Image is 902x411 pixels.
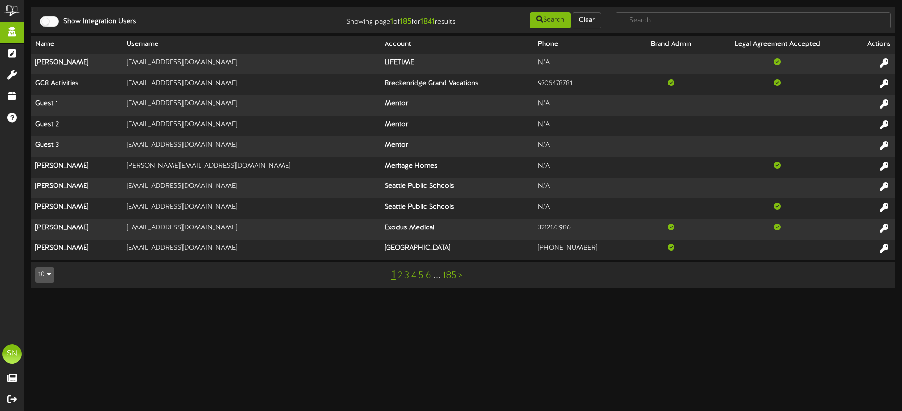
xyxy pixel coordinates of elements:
td: N/A [534,136,635,157]
th: Account [381,36,534,54]
td: 9705478781 [534,74,635,95]
th: [PERSON_NAME] [31,157,123,178]
th: Legal Agreement Accepted [707,36,847,54]
a: 5 [418,270,424,281]
th: [GEOGRAPHIC_DATA] [381,240,534,260]
th: Actions [847,36,895,54]
td: [EMAIL_ADDRESS][DOMAIN_NAME] [123,219,381,240]
td: [EMAIL_ADDRESS][DOMAIN_NAME] [123,54,381,74]
td: 3212173986 [534,219,635,240]
th: Guest 3 [31,136,123,157]
strong: 1841 [420,17,435,26]
th: Meritage Homes [381,157,534,178]
strong: 185 [400,17,412,26]
a: 185 [443,270,457,281]
th: Brand Admin [635,36,707,54]
td: N/A [534,95,635,116]
td: [EMAIL_ADDRESS][DOMAIN_NAME] [123,198,381,219]
td: N/A [534,54,635,74]
th: [PERSON_NAME] [31,240,123,260]
th: LIFETIME [381,54,534,74]
a: 4 [411,270,416,281]
td: [PHONE_NUMBER] [534,240,635,260]
a: 6 [426,270,431,281]
th: GC8 Activities [31,74,123,95]
td: [EMAIL_ADDRESS][DOMAIN_NAME] [123,240,381,260]
div: SN [2,344,22,364]
td: [EMAIL_ADDRESS][DOMAIN_NAME] [123,116,381,137]
th: Breckenridge Grand Vacations [381,74,534,95]
th: Exodus Medical [381,219,534,240]
th: Phone [534,36,635,54]
td: N/A [534,116,635,137]
input: -- Search -- [616,12,891,28]
td: [EMAIL_ADDRESS][DOMAIN_NAME] [123,74,381,95]
td: [EMAIL_ADDRESS][DOMAIN_NAME] [123,95,381,116]
th: Name [31,36,123,54]
td: N/A [534,198,635,219]
a: 1 [391,269,396,282]
th: Mentor [381,136,534,157]
th: Mentor [381,116,534,137]
td: [EMAIL_ADDRESS][DOMAIN_NAME] [123,178,381,198]
td: N/A [534,157,635,178]
th: Mentor [381,95,534,116]
a: 2 [398,270,402,281]
th: Seattle Public Schools [381,178,534,198]
div: Showing page of for results [318,11,463,28]
a: ... [433,270,441,281]
label: Show Integration Users [56,17,136,27]
a: 3 [404,270,409,281]
button: Search [530,12,571,28]
button: Clear [573,12,601,28]
th: Guest 1 [31,95,123,116]
td: [EMAIL_ADDRESS][DOMAIN_NAME] [123,136,381,157]
th: Username [123,36,381,54]
a: > [458,270,462,281]
th: [PERSON_NAME] [31,54,123,74]
th: [PERSON_NAME] [31,219,123,240]
th: Guest 2 [31,116,123,137]
th: [PERSON_NAME] [31,198,123,219]
td: N/A [534,178,635,198]
th: [PERSON_NAME] [31,178,123,198]
th: Seattle Public Schools [381,198,534,219]
button: 10 [35,267,54,283]
td: [PERSON_NAME][EMAIL_ADDRESS][DOMAIN_NAME] [123,157,381,178]
strong: 1 [390,17,393,26]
